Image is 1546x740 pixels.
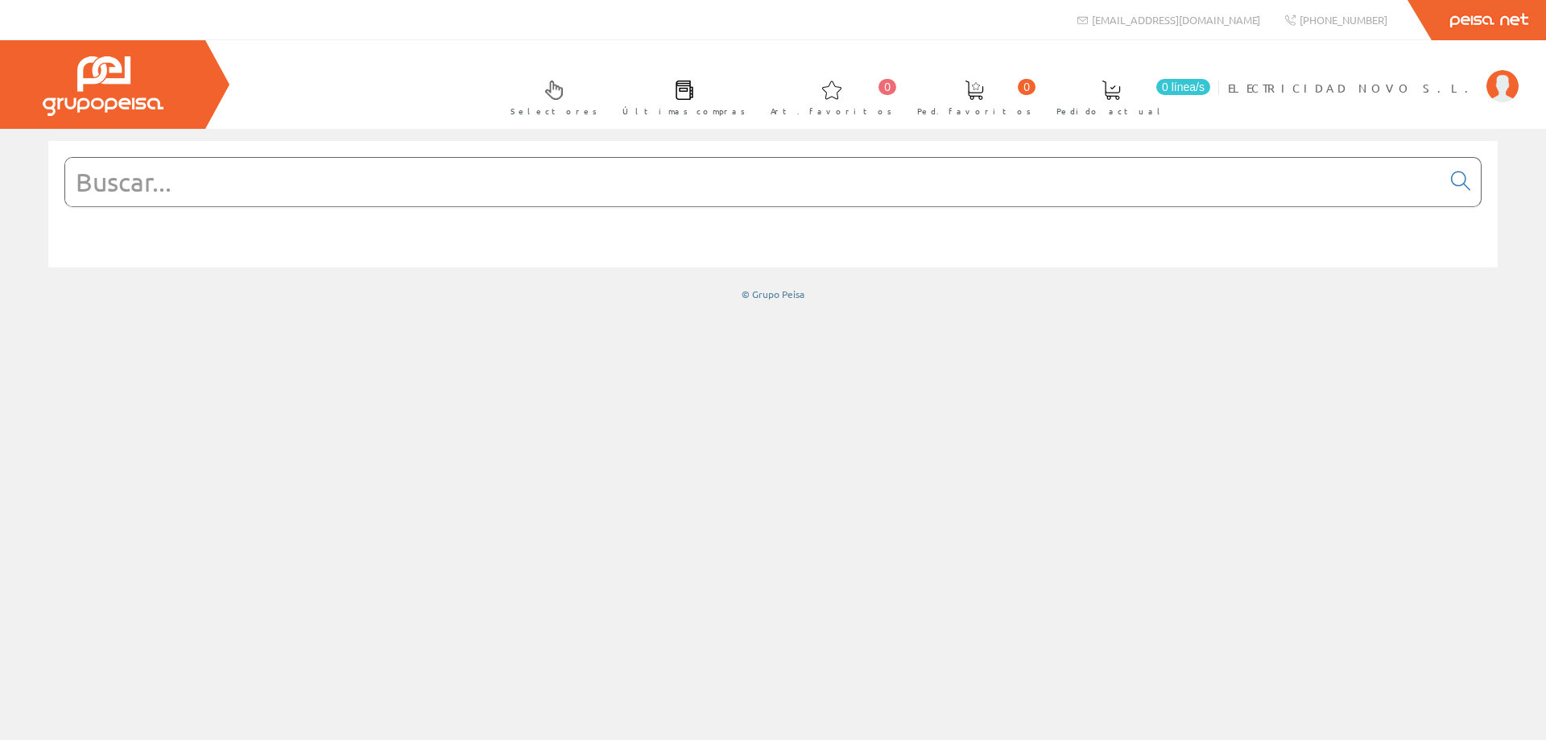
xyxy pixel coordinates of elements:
[1092,13,1260,27] span: [EMAIL_ADDRESS][DOMAIN_NAME]
[43,56,163,116] img: Grupo Peisa
[606,67,754,126] a: Últimas compras
[1018,79,1035,95] span: 0
[622,103,746,119] span: Últimas compras
[65,158,1441,206] input: Buscar...
[511,103,597,119] span: Selectores
[1300,13,1387,27] span: [PHONE_NUMBER]
[1228,80,1478,96] span: ELECTRICIDAD NOVO S.L.
[1156,79,1210,95] span: 0 línea/s
[1228,67,1519,82] a: ELECTRICIDAD NOVO S.L.
[878,79,896,95] span: 0
[494,67,606,126] a: Selectores
[771,103,892,119] span: Art. favoritos
[48,287,1498,301] div: © Grupo Peisa
[1056,103,1166,119] span: Pedido actual
[917,103,1031,119] span: Ped. favoritos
